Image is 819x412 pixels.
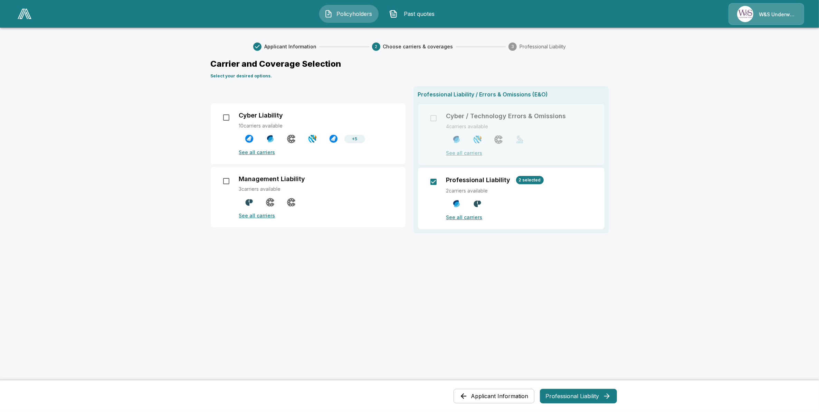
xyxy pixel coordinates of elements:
img: CFC [452,199,461,208]
p: W&S Underwriters [759,11,796,18]
text: 3 [511,44,514,49]
p: Carrier and Coverage Selection [211,58,609,70]
p: Select your desired options. [211,73,609,79]
p: + 5 [352,136,357,142]
button: Past quotes IconPast quotes [384,5,444,23]
p: See all carriers [239,149,397,156]
img: Tokio Marine TMHCC (Non-Admitted) [308,134,317,143]
img: Past quotes Icon [389,10,398,18]
p: 2 carriers available [446,187,596,194]
button: Applicant Information [454,389,534,403]
p: See all carriers [239,212,397,219]
p: 3 carriers available [239,185,397,193]
p: Management Liability [239,175,305,183]
img: Cowbell (Non-Admitted) [245,134,254,143]
img: Policyholders Icon [324,10,333,18]
text: 2 [375,44,377,49]
span: Past quotes [400,10,438,18]
img: Counterpart (Admitted) [245,198,254,207]
p: 10 carriers available [239,122,397,129]
button: Professional Liability [540,389,617,403]
img: CFC (Admitted) [266,134,275,143]
button: Policyholders IconPolicyholders [319,5,379,23]
p: Professional Liability [446,176,511,184]
img: Coalition Management Liability (Non-Admitted) [266,198,275,207]
p: Cyber Liability [239,112,283,119]
span: Choose carriers & coverages [383,43,453,50]
p: See all carriers [446,214,596,221]
span: Policyholders [335,10,373,18]
span: Applicant Information [264,43,316,50]
img: AA Logo [18,9,31,19]
span: Professional Liability [520,43,566,50]
img: Counterpart [473,199,482,208]
img: Coalition (Admitted) [287,134,296,143]
img: Coalition Management Liability (Admitted) [287,198,296,207]
p: Professional Liability / Errors & Omissions (E&O) [418,90,604,99]
a: Agency IconW&S Underwriters [728,3,804,25]
img: Agency Icon [737,6,753,22]
span: 2 selected [516,177,544,182]
img: Cowbell (Admitted) [329,134,338,143]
